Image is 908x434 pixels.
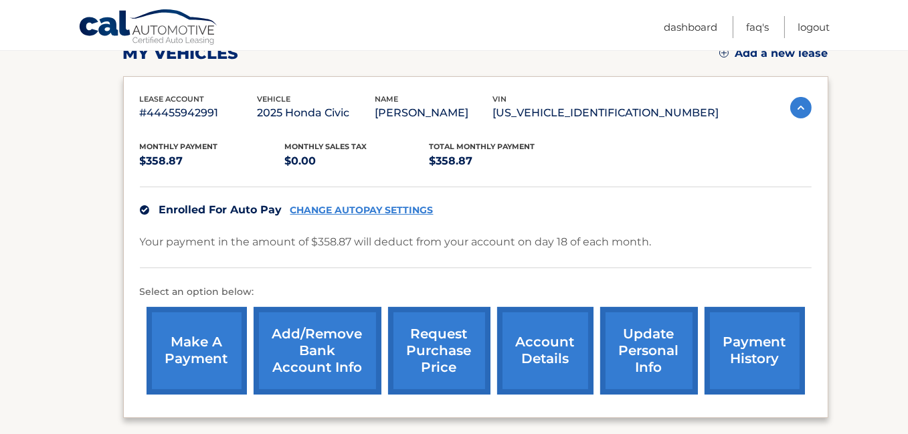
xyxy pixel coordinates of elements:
a: account details [497,307,594,395]
a: Add/Remove bank account info [254,307,381,395]
a: FAQ's [746,16,769,38]
span: Monthly Payment [140,142,218,151]
span: name [375,94,399,104]
span: vin [493,94,507,104]
p: $0.00 [284,152,430,171]
span: Monthly sales Tax [284,142,367,151]
a: make a payment [147,307,247,395]
a: request purchase price [388,307,490,395]
p: [US_VEHICLE_IDENTIFICATION_NUMBER] [493,104,719,122]
a: update personal info [600,307,698,395]
p: #44455942991 [140,104,258,122]
a: CHANGE AUTOPAY SETTINGS [290,205,434,216]
a: Cal Automotive [78,9,219,47]
img: check.svg [140,205,149,215]
a: Dashboard [664,16,717,38]
p: 2025 Honda Civic [258,104,375,122]
img: add.svg [719,48,729,58]
span: Enrolled For Auto Pay [159,203,282,216]
span: vehicle [258,94,291,104]
p: $358.87 [140,152,285,171]
span: Total Monthly Payment [430,142,535,151]
img: accordion-active.svg [790,97,812,118]
a: Logout [798,16,830,38]
h2: my vehicles [123,43,239,64]
a: payment history [705,307,805,395]
p: Your payment in the amount of $358.87 will deduct from your account on day 18 of each month. [140,233,652,251]
p: $358.87 [430,152,575,171]
a: Add a new lease [719,47,828,60]
span: lease account [140,94,205,104]
p: [PERSON_NAME] [375,104,493,122]
p: Select an option below: [140,284,812,300]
